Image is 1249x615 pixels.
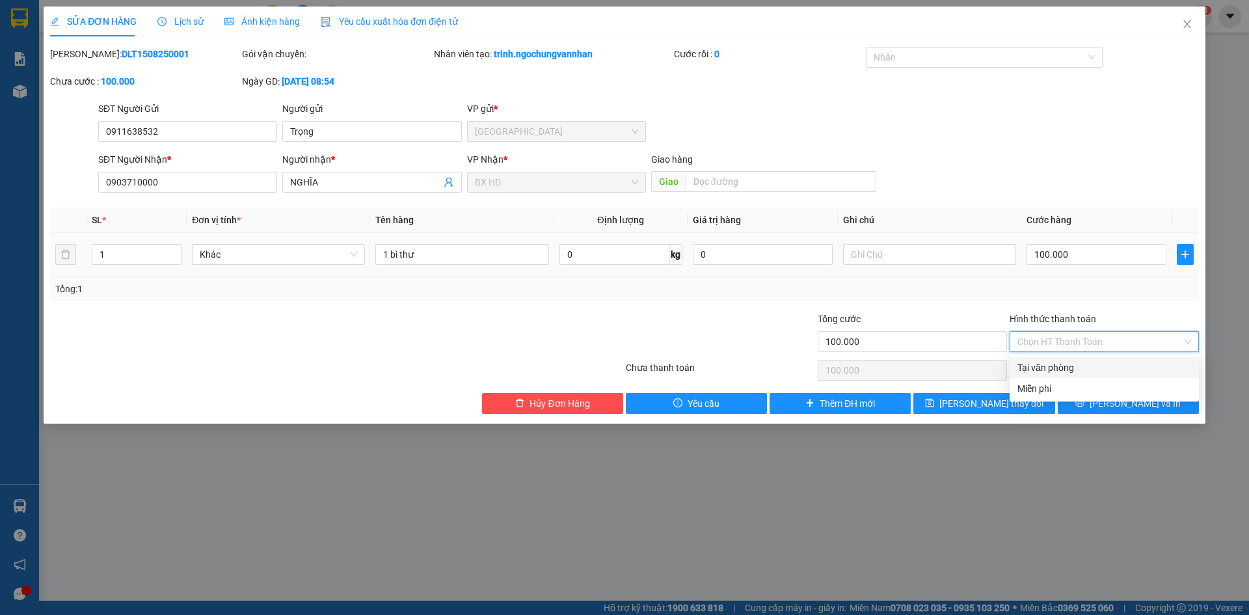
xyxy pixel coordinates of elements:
[626,393,767,414] button: exclamation-circleYêu cầu
[688,396,719,411] span: Yêu cầu
[530,396,589,411] span: Hủy Đơn Hàng
[224,17,234,26] span: picture
[820,396,875,411] span: Thêm ĐH mới
[770,393,911,414] button: plusThêm ĐH mới
[375,244,548,265] input: VD: Bàn, Ghế
[321,17,331,27] img: icon
[224,16,300,27] span: Ảnh kiện hàng
[50,74,239,89] div: Chưa cước :
[1090,396,1181,411] span: [PERSON_NAME] và In
[282,152,461,167] div: Người nhận
[925,398,934,409] span: save
[1017,361,1191,375] div: Tại văn phòng
[693,215,741,225] span: Giá trị hàng
[157,16,204,27] span: Lịch sử
[98,102,277,116] div: SĐT Người Gửi
[192,215,241,225] span: Đơn vị tính
[467,102,646,116] div: VP gửi
[843,244,1016,265] input: Ghi Chú
[467,154,504,165] span: VP Nhận
[475,122,638,141] span: Đà Lạt
[673,398,682,409] span: exclamation-circle
[242,47,431,61] div: Gói vận chuyển:
[805,398,814,409] span: plus
[242,74,431,89] div: Ngày GD:
[598,215,644,225] span: Định lượng
[686,171,876,192] input: Dọc đường
[55,282,482,296] div: Tổng: 1
[282,76,334,87] b: [DATE] 08:54
[200,245,357,264] span: Khác
[624,361,816,383] div: Chưa thanh toán
[913,393,1054,414] button: save[PERSON_NAME] thay đổi
[1075,398,1084,409] span: printer
[482,393,623,414] button: deleteHủy Đơn Hàng
[651,171,686,192] span: Giao
[714,49,719,59] b: 0
[50,16,137,27] span: SỬA ĐƠN HÀNG
[838,208,1021,233] th: Ghi chú
[939,396,1043,411] span: [PERSON_NAME] thay đổi
[651,154,693,165] span: Giao hàng
[434,47,671,61] div: Nhân viên tạo:
[475,172,638,192] span: BX HD
[321,16,458,27] span: Yêu cầu xuất hóa đơn điện tử
[1169,7,1205,43] button: Close
[1017,332,1191,351] span: Chọn HT Thanh Toán
[669,244,682,265] span: kg
[98,152,277,167] div: SĐT Người Nhận
[444,177,454,187] span: user-add
[1017,381,1191,396] div: Miễn phí
[1010,314,1096,324] label: Hình thức thanh toán
[674,47,863,61] div: Cước rồi :
[1177,249,1193,260] span: plus
[1027,215,1071,225] span: Cước hàng
[515,398,524,409] span: delete
[50,47,239,61] div: [PERSON_NAME]:
[50,17,59,26] span: edit
[1177,244,1194,265] button: plus
[1182,19,1192,29] span: close
[122,49,189,59] b: DLT1508250001
[101,76,135,87] b: 100.000
[375,215,414,225] span: Tên hàng
[1058,393,1199,414] button: printer[PERSON_NAME] và In
[818,314,861,324] span: Tổng cước
[157,17,167,26] span: clock-circle
[282,102,461,116] div: Người gửi
[494,49,593,59] b: trinh.ngochungvannhan
[55,244,76,265] button: delete
[92,215,102,225] span: SL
